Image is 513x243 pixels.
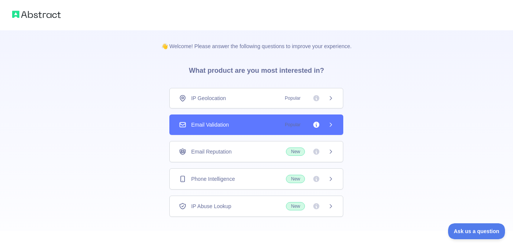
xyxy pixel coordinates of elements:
span: Phone Intelligence [191,175,235,183]
iframe: Toggle Customer Support [448,223,505,239]
h3: What product are you most interested in? [177,50,336,88]
span: Email Validation [191,121,229,129]
span: Popular [280,121,305,129]
span: New [286,202,305,210]
span: Popular [280,94,305,102]
p: 👋 Welcome! Please answer the following questions to improve your experience. [149,30,364,50]
img: Abstract logo [12,9,61,20]
span: IP Geolocation [191,94,226,102]
span: New [286,175,305,183]
span: IP Abuse Lookup [191,202,231,210]
span: New [286,147,305,156]
span: Email Reputation [191,148,232,155]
